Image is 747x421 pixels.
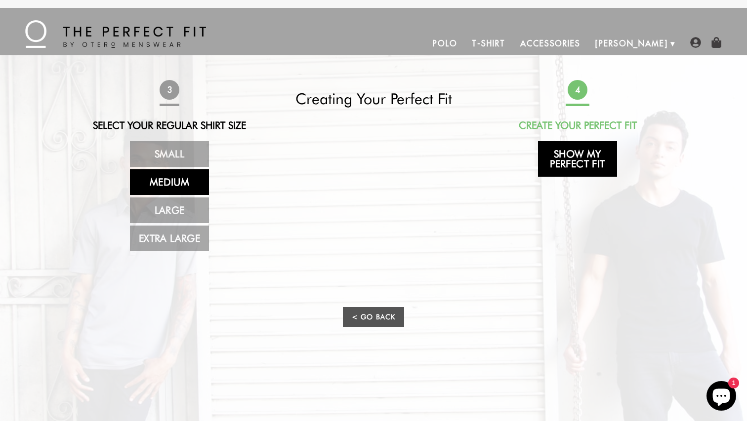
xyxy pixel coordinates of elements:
[490,119,665,131] h2: Create Your Perfect Fit
[286,90,461,108] h2: Creating Your Perfect Fit
[343,307,404,327] a: < Go Back
[567,79,588,100] span: 4
[704,381,739,413] inbox-online-store-chat: Shopify online store chat
[425,32,465,55] a: Polo
[130,197,209,223] a: Large
[588,32,675,55] a: [PERSON_NAME]
[711,37,722,48] img: shopping-bag-icon.png
[130,141,209,167] a: Small
[159,79,180,100] span: 3
[82,119,257,131] h2: Select Your Regular Shirt Size
[464,32,512,55] a: T-Shirt
[690,37,701,48] img: user-account-icon.png
[130,226,209,251] a: Extra Large
[25,20,206,48] img: The Perfect Fit - by Otero Menswear - Logo
[513,32,588,55] a: Accessories
[130,169,209,195] a: Medium
[538,141,617,177] a: Show My Perfect Fit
